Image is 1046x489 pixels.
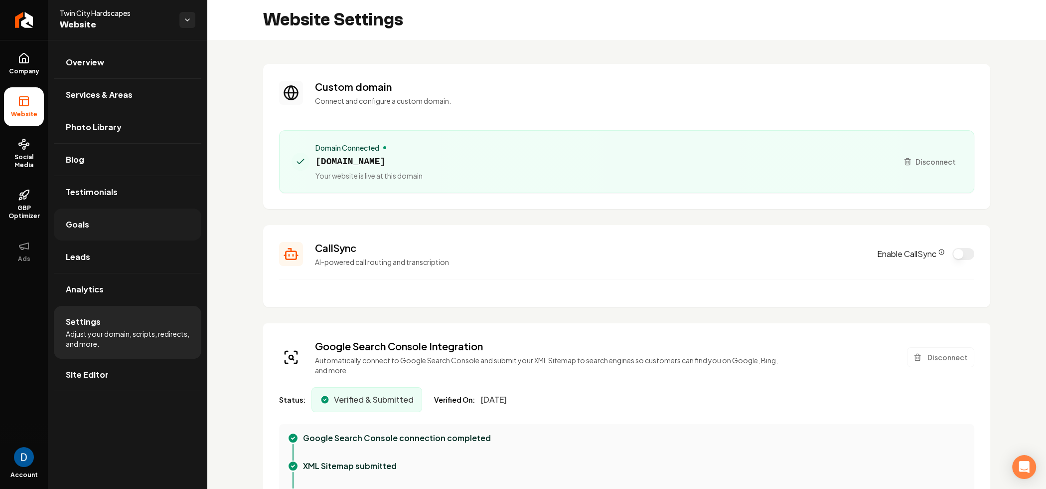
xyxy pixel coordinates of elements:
span: Testimonials [66,186,118,198]
a: Testimonials [54,176,201,208]
h3: Custom domain [315,80,974,94]
label: Enable CallSync [877,248,944,260]
span: Blog [66,154,84,166]
span: Settings [66,316,101,328]
span: Services & Areas [66,89,133,101]
span: Verified On: [434,395,475,405]
a: GBP Optimizer [4,181,44,228]
span: Your website is live at this domain [315,171,423,181]
span: Leads [66,251,90,263]
span: Website [7,110,41,118]
span: GBP Optimizer [4,204,44,220]
span: Domain Connected [315,143,379,153]
p: AI-powered call routing and transcription [315,257,865,267]
p: XML Sitemap submitted [303,460,397,472]
span: Disconnect [915,157,956,167]
a: Overview [54,46,201,78]
a: Leads [54,241,201,273]
span: Goals [66,219,89,231]
img: Rebolt Logo [15,12,33,28]
span: [DOMAIN_NAME] [315,155,423,169]
span: Overview [66,56,104,68]
a: Services & Areas [54,79,201,111]
button: Open user button [14,447,34,467]
h2: Website Settings [263,10,403,30]
button: CallSync Info [938,249,944,255]
span: Analytics [66,283,104,295]
a: Photo Library [54,111,201,143]
span: Twin City Hardscapes [60,8,171,18]
span: Account [10,471,38,479]
p: Automatically connect to Google Search Console and submit your XML Sitemap to search engines so c... [315,355,790,375]
h3: CallSync [315,241,865,255]
span: Website [60,18,171,32]
span: Social Media [4,153,44,169]
p: Connect and configure a custom domain. [315,96,974,106]
a: Goals [54,209,201,241]
span: Photo Library [66,121,122,133]
span: Ads [14,255,34,263]
a: Analytics [54,273,201,305]
button: Disconnect [897,153,962,171]
span: Verified & Submitted [334,394,414,406]
a: Blog [54,144,201,176]
span: Adjust your domain, scripts, redirects, and more. [66,329,189,349]
a: Social Media [4,130,44,177]
div: Open Intercom Messenger [1012,455,1036,479]
span: Site Editor [66,369,109,381]
img: David Rice [14,447,34,467]
a: Site Editor [54,359,201,391]
button: Disconnect [907,347,974,367]
span: [DATE] [481,394,507,406]
span: Status: [279,395,305,405]
p: Google Search Console connection completed [303,432,491,444]
button: Ads [4,232,44,271]
span: Company [5,67,43,75]
a: Company [4,44,44,83]
h3: Google Search Console Integration [315,339,790,353]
